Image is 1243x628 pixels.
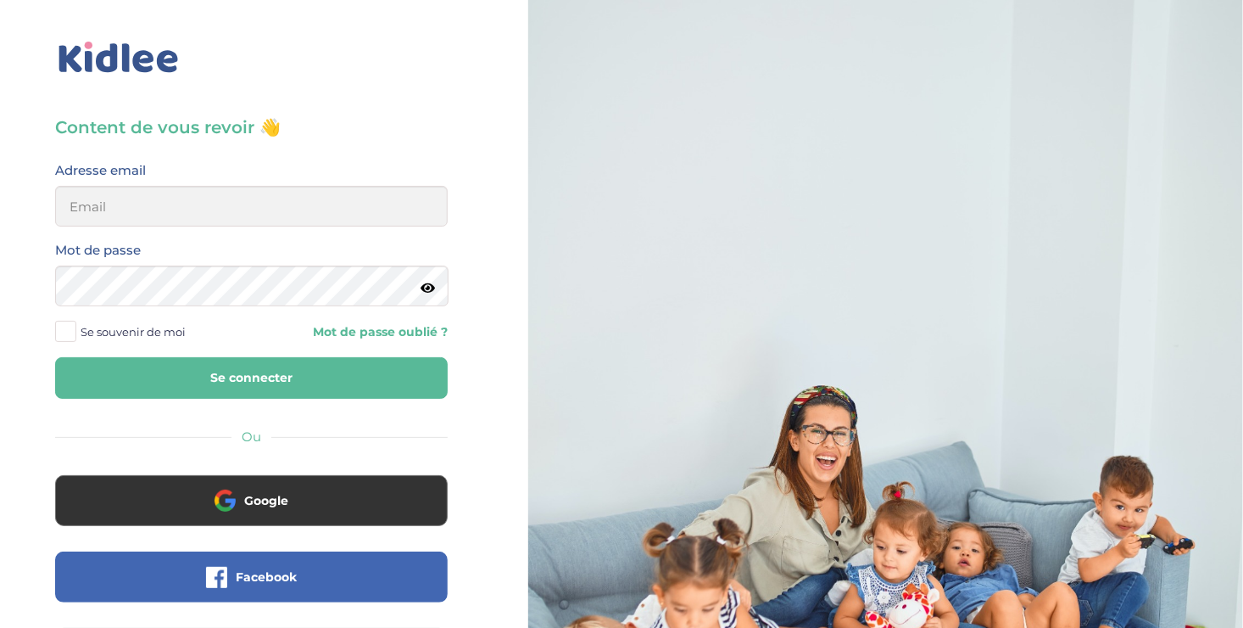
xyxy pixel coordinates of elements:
input: Email [55,186,448,227]
label: Mot de passe [55,239,141,261]
label: Adresse email [55,160,146,182]
a: Mot de passe oublié ? [265,324,449,340]
button: Se connecter [55,357,448,399]
button: Google [55,475,448,526]
h3: Content de vous revoir 👋 [55,115,448,139]
img: logo_kidlee_bleu [55,38,182,77]
a: Google [55,504,448,520]
span: Se souvenir de moi [81,321,186,343]
img: google.png [215,490,236,511]
span: Facebook [236,569,297,586]
button: Facebook [55,552,448,603]
span: Ou [242,429,261,445]
img: facebook.png [206,567,227,588]
a: Facebook [55,580,448,597]
span: Google [244,492,288,509]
